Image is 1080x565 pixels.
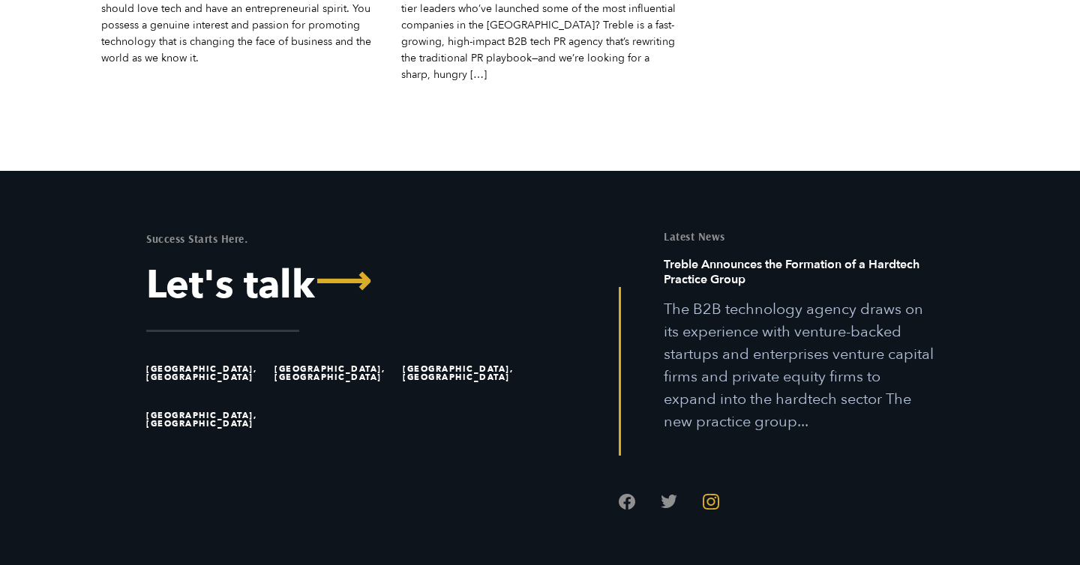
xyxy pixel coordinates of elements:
[664,231,934,242] h5: Latest News
[315,262,371,301] span: ⟶
[146,350,268,396] li: [GEOGRAPHIC_DATA], [GEOGRAPHIC_DATA]
[146,396,268,443] li: [GEOGRAPHIC_DATA], [GEOGRAPHIC_DATA]
[664,257,934,298] h6: Treble Announces the Formation of a Hardtech Practice Group
[274,350,396,396] li: [GEOGRAPHIC_DATA], [GEOGRAPHIC_DATA]
[664,257,934,433] a: Read this article
[146,266,529,305] a: Let's Talk
[146,232,247,246] mark: Success Starts Here.
[619,493,635,510] a: Follow us on Facebook
[664,298,934,433] p: The B2B technology agency draws on its experience with venture-backed startups and enterprises ve...
[403,350,524,396] li: [GEOGRAPHIC_DATA], [GEOGRAPHIC_DATA]
[703,493,719,510] a: Follow us on Instagram
[661,493,677,510] a: Follow us on Twitter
